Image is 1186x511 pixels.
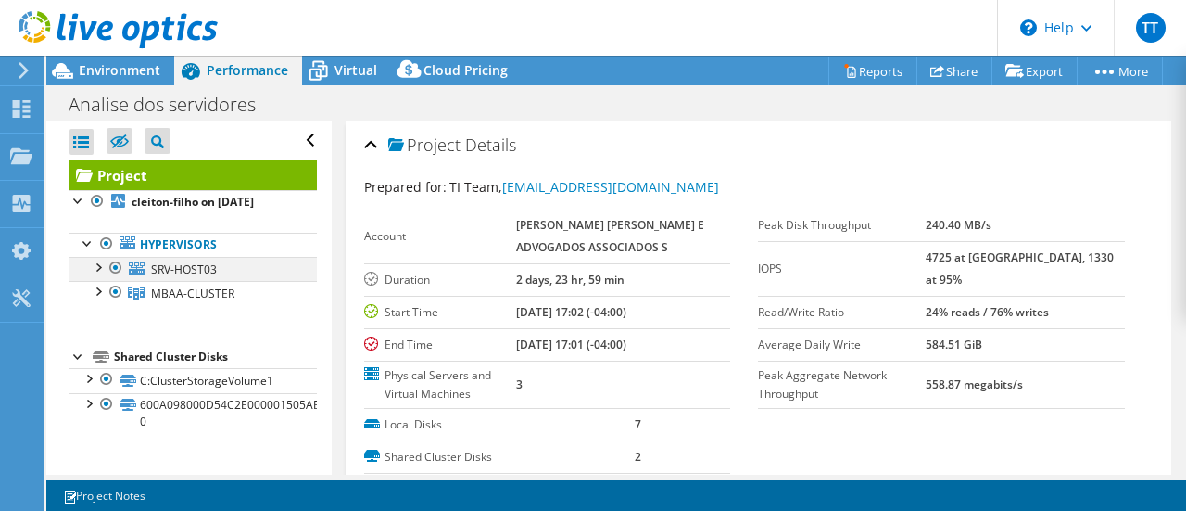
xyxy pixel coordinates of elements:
span: Performance [207,61,288,79]
span: Environment [79,61,160,79]
b: [PERSON_NAME] [PERSON_NAME] E ADVOGADOS ASSOCIADOS S [516,217,704,255]
span: Details [465,134,516,156]
span: MBAA-CLUSTER [151,286,234,301]
svg: \n [1020,19,1037,36]
a: Project Notes [50,484,158,507]
span: TT [1136,13,1166,43]
a: More [1077,57,1163,85]
a: cleiton-filho on [DATE] [69,190,317,214]
label: Account [364,227,516,246]
span: Virtual [334,61,377,79]
b: 584.51 GiB [926,337,982,352]
b: 7 [635,416,641,432]
b: cleiton-filho on [DATE] [132,194,254,210]
b: 558.87 megabits/s [926,377,1023,392]
span: Cloud Pricing [423,61,508,79]
b: [DATE] 17:02 (-04:00) [516,304,626,320]
span: SRV-HOST03 [151,262,217,277]
label: Duration [364,271,516,289]
span: Project [388,136,461,155]
label: IOPS [758,260,926,278]
b: 240.40 MB/s [926,217,991,233]
b: 3 [516,377,523,392]
b: 2 days, 23 hr, 59 min [516,272,625,287]
label: Read/Write Ratio [758,303,926,322]
label: Physical Servers and Virtual Machines [364,366,516,403]
a: [EMAIL_ADDRESS][DOMAIN_NAME] [502,178,719,196]
a: C:ClusterStorageVolume1 [69,368,317,392]
a: Reports [828,57,917,85]
label: Local Disks [364,415,636,434]
a: Export [991,57,1078,85]
label: Peak Disk Throughput [758,216,926,235]
label: Peak Aggregate Network Throughput [758,366,926,403]
span: TI Team, [449,178,719,196]
a: Hypervisors [69,233,317,257]
b: 4725 at [GEOGRAPHIC_DATA], 1330 at 95% [926,249,1114,287]
label: Shared Cluster Disks [364,448,636,466]
label: Prepared for: [364,178,447,196]
a: 600A098000D54C2E000001505AEEA892-0 [69,393,317,434]
div: Shared Cluster Disks [114,346,317,368]
a: Project [69,160,317,190]
label: Start Time [364,303,516,322]
b: 24% reads / 76% writes [926,304,1049,320]
a: Share [916,57,992,85]
label: End Time [364,336,516,354]
a: SRV-HOST03 [69,257,317,281]
label: Average Daily Write [758,336,926,354]
h1: Analise dos servidores [60,95,284,115]
b: [DATE] 17:01 (-04:00) [516,337,626,352]
b: 2 [635,449,641,465]
a: MBAA-CLUSTER [69,281,317,305]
